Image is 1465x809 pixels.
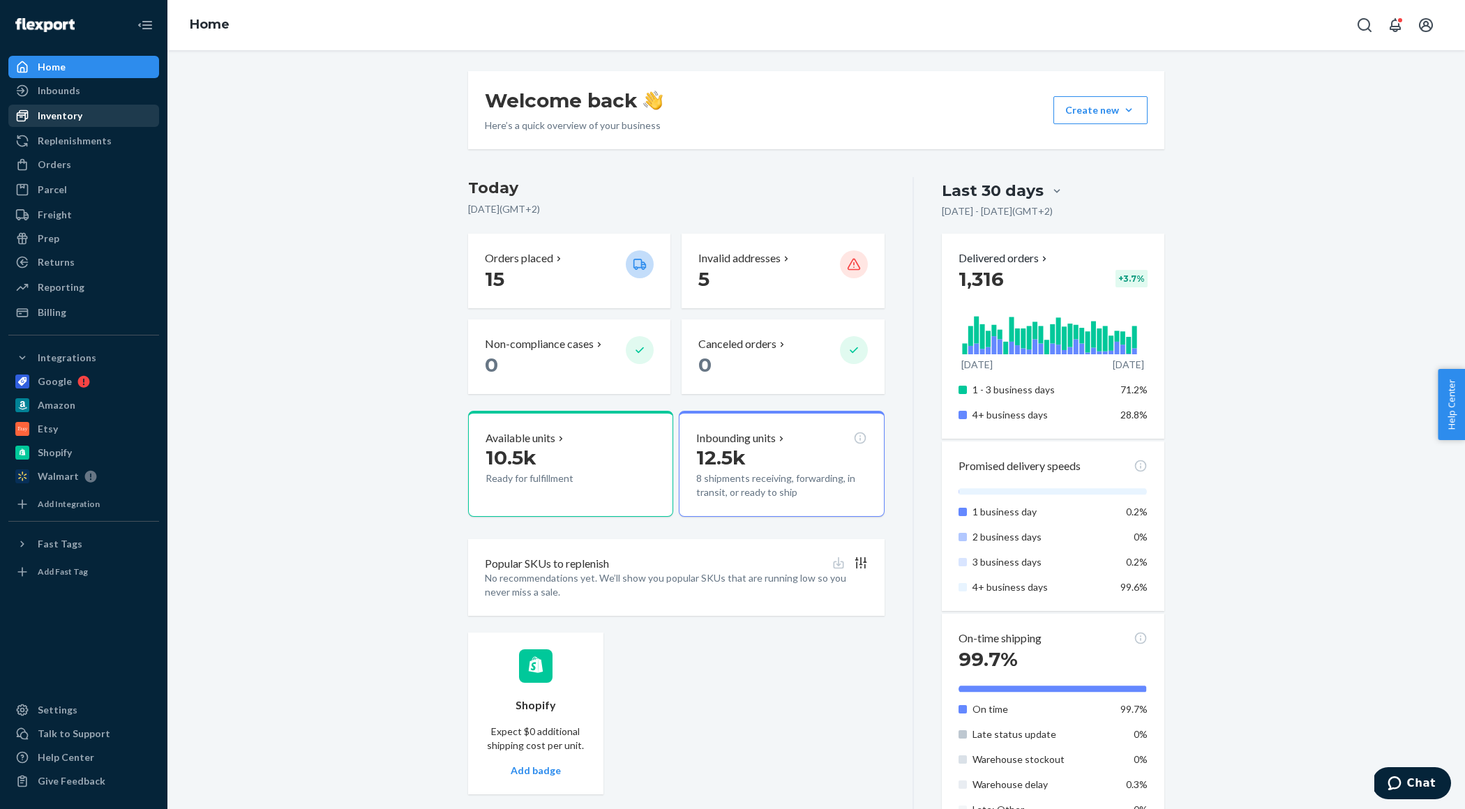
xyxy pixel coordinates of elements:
[698,250,781,266] p: Invalid addresses
[8,418,159,440] a: Etsy
[38,750,94,764] div: Help Center
[8,347,159,369] button: Integrations
[516,697,556,713] p: Shopify
[38,255,75,269] div: Returns
[38,566,88,577] div: Add Fast Tag
[8,204,159,226] a: Freight
[485,267,504,291] span: 15
[1134,531,1148,543] span: 0%
[1053,96,1148,124] button: Create new
[8,770,159,792] button: Give Feedback
[485,556,609,572] p: Popular SKUs to replenish
[972,778,1110,792] p: Warehouse delay
[1120,581,1148,593] span: 99.6%
[696,446,746,469] span: 12.5k
[696,471,866,499] p: 8 shipments receiving, forwarding, in transit, or ready to ship
[8,227,159,250] a: Prep
[1351,11,1378,39] button: Open Search Box
[38,498,100,510] div: Add Integration
[679,411,884,517] button: Inbounding units12.5k8 shipments receiving, forwarding, in transit, or ready to ship
[959,250,1050,266] button: Delivered orders
[682,319,884,394] button: Canceled orders 0
[8,465,159,487] a: Walmart
[38,351,96,365] div: Integrations
[972,530,1110,544] p: 2 business days
[1412,11,1440,39] button: Open account menu
[38,134,112,148] div: Replenishments
[38,305,66,319] div: Billing
[38,422,58,436] div: Etsy
[8,80,159,102] a: Inbounds
[8,251,159,273] a: Returns
[8,441,159,464] a: Shopify
[38,109,82,123] div: Inventory
[942,204,1053,218] p: [DATE] - [DATE] ( GMT+2 )
[38,375,72,388] div: Google
[8,105,159,127] a: Inventory
[8,276,159,298] a: Reporting
[8,153,159,176] a: Orders
[38,703,77,717] div: Settings
[38,446,72,460] div: Shopify
[698,336,776,352] p: Canceled orders
[485,250,553,266] p: Orders placed
[1438,369,1465,440] button: Help Center
[959,630,1042,647] p: On-time shipping
[485,88,663,113] h1: Welcome back
[38,208,72,222] div: Freight
[485,571,868,599] p: No recommendations yet. We’ll show you popular SKUs that are running low so you never miss a sale.
[468,411,673,517] button: Available units10.5kReady for fulfillment
[1120,409,1148,421] span: 28.8%
[38,60,66,74] div: Home
[1126,506,1148,517] span: 0.2%
[8,56,159,78] a: Home
[38,727,110,741] div: Talk to Support
[8,370,159,393] a: Google
[15,18,75,32] img: Flexport logo
[8,394,159,416] a: Amazon
[8,130,159,152] a: Replenishments
[486,471,615,485] p: Ready for fulfillment
[961,358,993,372] p: [DATE]
[8,561,159,583] a: Add Fast Tag
[8,493,159,515] a: Add Integration
[1374,767,1451,802] iframe: Opens a widget where you can chat to one of our agents
[972,408,1110,422] p: 4+ business days
[38,280,84,294] div: Reporting
[959,267,1004,291] span: 1,316
[485,353,498,377] span: 0
[959,458,1081,474] p: Promised delivery speeds
[1126,556,1148,568] span: 0.2%
[1113,358,1144,372] p: [DATE]
[1115,270,1148,287] div: + 3.7 %
[38,398,75,412] div: Amazon
[486,446,536,469] span: 10.5k
[468,234,670,308] button: Orders placed 15
[1126,778,1148,790] span: 0.3%
[38,469,79,483] div: Walmart
[468,202,885,216] p: [DATE] ( GMT+2 )
[38,158,71,172] div: Orders
[8,179,159,201] a: Parcel
[485,336,594,352] p: Non-compliance cases
[643,91,663,110] img: hand-wave emoji
[972,580,1110,594] p: 4+ business days
[1120,384,1148,395] span: 71.2%
[972,383,1110,397] p: 1 - 3 business days
[511,764,561,778] p: Add badge
[8,723,159,745] button: Talk to Support
[38,84,80,98] div: Inbounds
[972,702,1110,716] p: On time
[38,232,59,245] div: Prep
[131,11,159,39] button: Close Navigation
[698,267,709,291] span: 5
[696,430,776,446] p: Inbounding units
[468,177,885,199] h3: Today
[972,555,1110,569] p: 3 business days
[698,353,712,377] span: 0
[959,647,1018,671] span: 99.7%
[972,727,1110,741] p: Late status update
[8,533,159,555] button: Fast Tags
